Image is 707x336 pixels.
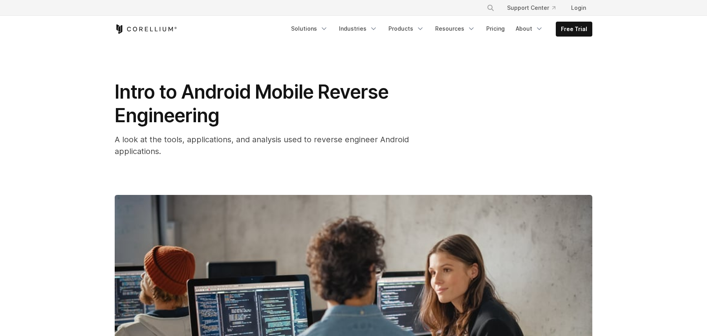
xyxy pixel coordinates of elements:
[115,24,177,34] a: Corellium Home
[484,1,498,15] button: Search
[430,22,480,36] a: Resources
[115,80,388,127] span: Intro to Android Mobile Reverse Engineering
[286,22,592,37] div: Navigation Menu
[482,22,509,36] a: Pricing
[556,22,592,36] a: Free Trial
[334,22,382,36] a: Industries
[565,1,592,15] a: Login
[477,1,592,15] div: Navigation Menu
[511,22,548,36] a: About
[286,22,333,36] a: Solutions
[115,135,409,156] span: A look at the tools, applications, and analysis used to reverse engineer Android applications.
[501,1,562,15] a: Support Center
[384,22,429,36] a: Products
